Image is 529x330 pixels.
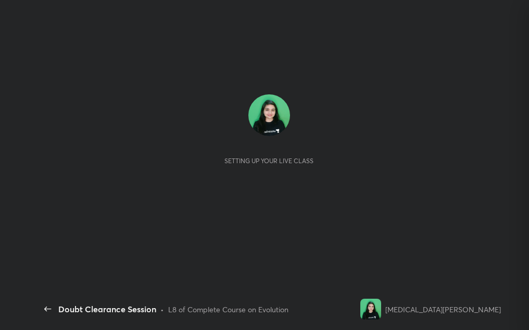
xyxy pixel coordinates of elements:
[360,299,381,320] img: 9a7fcd7d765c4f259b8b688c0b597ba8.jpg
[248,94,290,136] img: 9a7fcd7d765c4f259b8b688c0b597ba8.jpg
[58,303,156,315] div: Doubt Clearance Session
[168,304,288,315] div: L8 of Complete Course on Evolution
[160,304,164,315] div: •
[224,157,313,165] div: Setting up your live class
[385,304,501,315] div: [MEDICAL_DATA][PERSON_NAME]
